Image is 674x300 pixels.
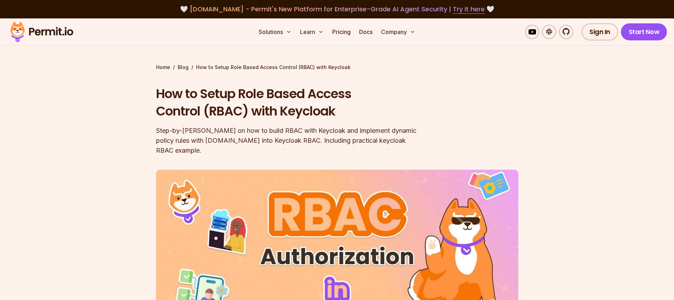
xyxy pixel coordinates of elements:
span: [DOMAIN_NAME] - Permit's New Platform for Enterprise-Grade AI Agent Security | [190,5,485,13]
a: Blog [178,64,189,71]
a: Try it here [453,5,485,14]
h1: How to Setup Role Based Access Control (RBAC) with Keycloak [156,85,428,120]
a: Pricing [329,25,353,39]
a: Docs [356,25,375,39]
a: Start Now [621,23,667,40]
div: 🤍 🤍 [17,4,657,14]
div: Step-by-[PERSON_NAME] on how to build RBAC with Keycloak and implement dynamic policy rules with ... [156,126,428,155]
div: / / [156,64,518,71]
img: Permit logo [7,20,76,44]
button: Solutions [256,25,294,39]
button: Learn [297,25,327,39]
a: Home [156,64,170,71]
button: Company [378,25,418,39]
a: Sign In [582,23,618,40]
